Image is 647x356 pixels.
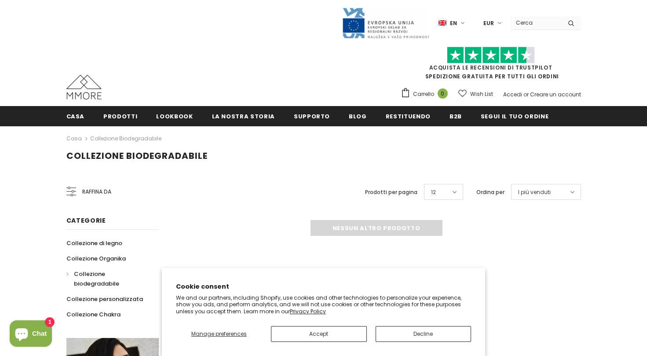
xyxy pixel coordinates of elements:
a: Collezione Chakra [66,307,121,322]
a: Accedi [503,91,522,98]
a: Casa [66,133,82,144]
span: Carrello [413,90,434,99]
p: We and our partners, including Shopify, use cookies and other technologies to personalize your ex... [176,294,472,315]
span: La nostra storia [212,112,275,121]
a: Collezione biodegradabile [90,135,161,142]
a: Javni Razpis [342,19,430,26]
a: Acquista le recensioni di TrustPilot [429,64,552,71]
span: Raffina da [82,187,111,197]
span: 0 [438,88,448,99]
a: Carrello 0 [401,88,452,101]
a: Lookbook [156,106,193,126]
span: Collezione Chakra [66,310,121,319]
span: Segui il tuo ordine [481,112,548,121]
a: Prodotti [103,106,137,126]
a: B2B [450,106,462,126]
img: Casi MMORE [66,75,102,99]
span: Collezione Organika [66,254,126,263]
img: i-lang-1.png [439,19,446,27]
a: Creare un account [530,91,581,98]
span: Lookbook [156,112,193,121]
span: I più venduti [518,188,551,197]
a: Collezione Organika [66,251,126,266]
a: Blog [349,106,367,126]
a: Privacy Policy [290,308,326,315]
span: Blog [349,112,367,121]
span: Wish List [470,90,493,99]
inbox-online-store-chat: Shopify online store chat [7,320,55,349]
input: Search Site [511,16,561,29]
h2: Cookie consent [176,282,472,291]
a: Casa [66,106,85,126]
span: Collezione biodegradabile [66,150,208,162]
a: supporto [294,106,330,126]
a: Collezione biodegradabile [66,266,149,291]
button: Decline [376,326,472,342]
span: or [523,91,529,98]
span: SPEDIZIONE GRATUITA PER TUTTI GLI ORDINI [401,51,581,80]
button: Accept [271,326,367,342]
span: supporto [294,112,330,121]
span: B2B [450,112,462,121]
span: Collezione biodegradabile [74,270,119,288]
span: Collezione personalizzata [66,295,143,303]
label: Ordina per [476,188,504,197]
span: Prodotti [103,112,137,121]
img: Javni Razpis [342,7,430,39]
a: La nostra storia [212,106,275,126]
label: Prodotti per pagina [365,188,417,197]
span: Collezione di legno [66,239,122,247]
a: Wish List [458,86,493,102]
a: Segui il tuo ordine [481,106,548,126]
a: Restituendo [386,106,431,126]
img: Fidati di Pilot Stars [447,47,535,64]
span: Restituendo [386,112,431,121]
span: Manage preferences [191,330,247,338]
span: 12 [431,188,436,197]
span: EUR [483,19,494,28]
a: Collezione di legno [66,235,122,251]
span: Categorie [66,216,106,225]
span: Casa [66,112,85,121]
button: Manage preferences [176,326,262,342]
span: en [450,19,457,28]
a: Collezione personalizzata [66,291,143,307]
